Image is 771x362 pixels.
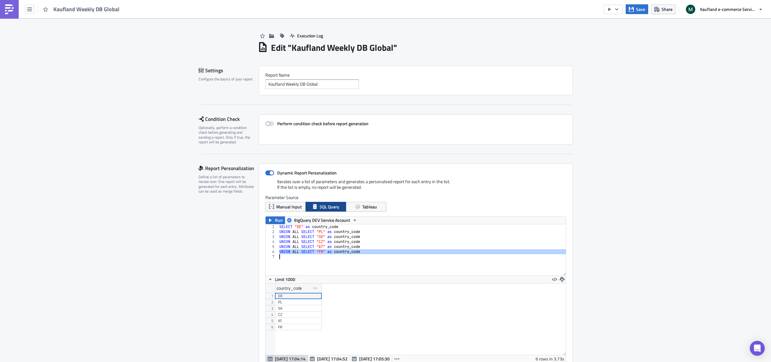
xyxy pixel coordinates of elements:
body: Rich Text Area. Press ALT-0 for help. [2,2,298,35]
p: Team Marketing Engineering & Controlling [2,30,298,35]
div: 6 [266,249,278,254]
div: AT [278,318,319,324]
strong: Perform condition check before report generation [277,120,369,127]
div: Open Intercom Messenger [750,341,765,356]
div: FR [278,324,319,330]
div: Iterates over a list of parameters and generates a personalised report for each entry in the list... [265,179,566,195]
div: 4 [266,239,278,244]
img: PushMetrics [4,4,14,14]
p: this is your weekly push for kaufland weekly dashboard. You'll recieve one mail per sales channel. [2,9,298,14]
span: Kaufland Weekly DB Global [53,6,120,13]
label: Parameter Source [265,195,566,200]
span: Kaufland e-commerce Services GmbH & Co. KG [700,6,756,12]
div: 2 [266,229,278,234]
div: Report Personalization [199,164,259,173]
button: Run [266,217,285,224]
strong: Dynamic Report Personalization [277,169,337,176]
p: Best regards, [2,23,298,28]
span: [DATE] 17:05:30 [359,355,390,362]
div: Define a list of parameters to iterate over. One report will be generated for each entry. Attribu... [199,174,255,194]
span: Share [662,6,672,12]
label: Report Nam﻿e [265,72,566,78]
div: 3 [266,234,278,239]
span: [DATE] 17:04:52 [317,355,348,362]
h1: Edit " Kaufland Weekly DB Global " [271,42,397,53]
button: BigQuery DEV Service Account [285,217,359,224]
div: country_code [277,283,302,293]
div: 7 [266,254,278,259]
img: Avatar [685,4,696,15]
span: Run [275,217,283,224]
div: 5 [266,244,278,249]
div: Optionally, perform a condition check before generating and sending a report. Only if true, the r... [199,125,255,145]
div: SK [278,305,319,312]
span: SQL Query [320,203,339,210]
button: Limit 1000 [266,276,297,283]
button: Share [651,4,676,14]
span: Limit 1000 [275,276,295,283]
button: Tableau [346,202,386,212]
span: BigQuery DEV Service Account [294,217,350,224]
button: SQL Query [306,202,346,212]
div: Condition Check [199,114,259,124]
div: Settings [199,66,259,75]
div: DE [278,293,319,299]
button: Kaufland e-commerce Services GmbH & Co. KG [682,2,766,16]
button: Save [626,4,648,14]
span: [DATE] 17:04:14 [275,355,306,362]
span: Execution Log [297,32,323,39]
span: Manual Input [276,203,302,210]
span: Save [636,6,645,12]
div: Configure the basics of your report. [199,77,255,81]
p: Hello everyone, [2,2,298,7]
div: PL [278,299,319,305]
span: Tableau [362,203,377,210]
button: Manual Input [265,202,306,212]
div: CZ [278,312,319,318]
button: Execution Log [287,31,326,40]
div: 1 [266,224,278,229]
